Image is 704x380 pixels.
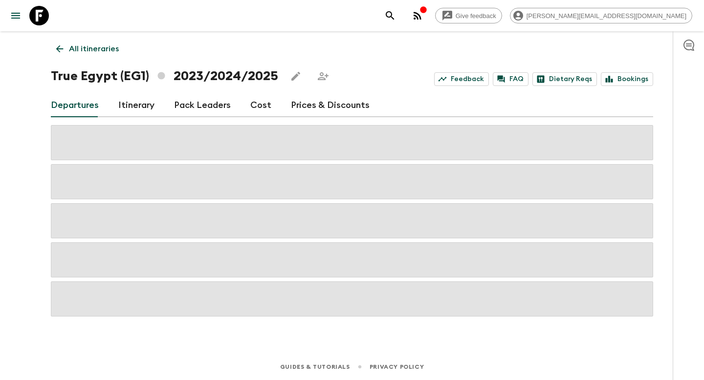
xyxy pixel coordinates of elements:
a: Cost [250,94,271,117]
a: Privacy Policy [370,361,424,372]
a: Pack Leaders [174,94,231,117]
a: FAQ [493,72,528,86]
a: Guides & Tutorials [280,361,350,372]
a: Give feedback [435,8,502,23]
a: Feedback [434,72,489,86]
span: Give feedback [450,12,502,20]
span: Share this itinerary [313,66,333,86]
h1: True Egypt (EG1) 2023/2024/2025 [51,66,278,86]
p: All itineraries [69,43,119,55]
span: [PERSON_NAME][EMAIL_ADDRESS][DOMAIN_NAME] [521,12,692,20]
a: All itineraries [51,39,124,59]
a: Bookings [601,72,653,86]
a: Dietary Reqs [532,72,597,86]
div: [PERSON_NAME][EMAIL_ADDRESS][DOMAIN_NAME] [510,8,692,23]
button: search adventures [380,6,400,25]
a: Prices & Discounts [291,94,370,117]
button: menu [6,6,25,25]
button: Edit this itinerary [286,66,306,86]
a: Departures [51,94,99,117]
a: Itinerary [118,94,154,117]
